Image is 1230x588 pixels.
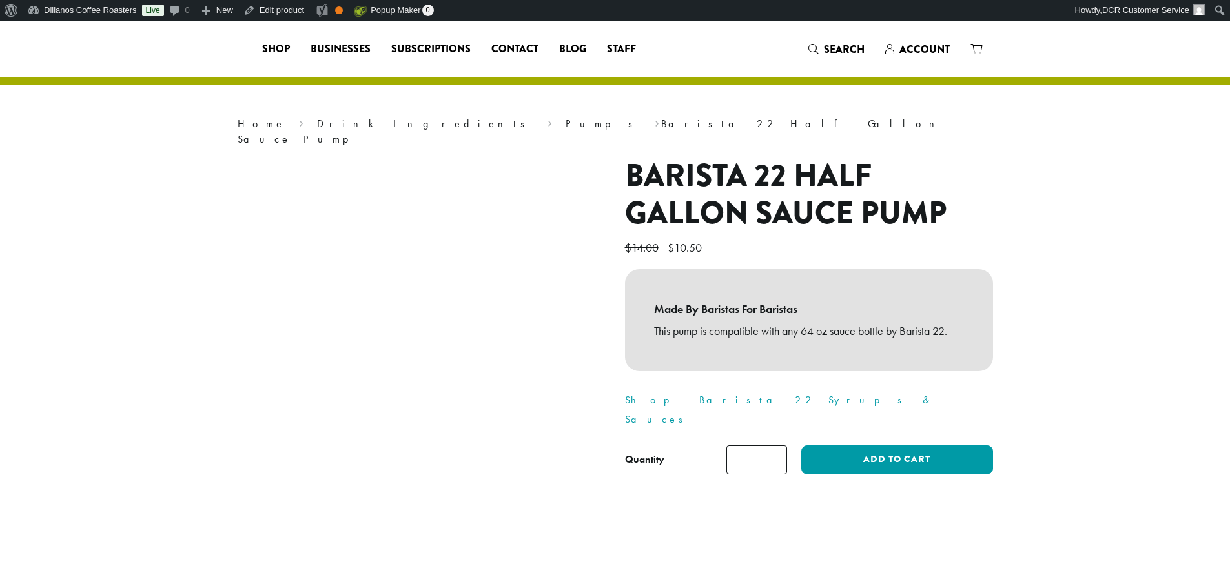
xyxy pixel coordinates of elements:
span: $ [668,240,674,255]
a: Shop [252,39,300,59]
div: OK [335,6,343,14]
a: Staff [597,39,646,59]
span: $ [625,240,631,255]
p: This pump is compatible with any 64 oz sauce bottle by Barista 22. [654,320,964,342]
a: Search [798,39,875,60]
a: Shop Barista 22 Syrups & Sauces [625,393,934,426]
b: Made By Baristas For Baristas [654,298,964,320]
a: Home [238,117,285,130]
a: Pumps [566,117,641,130]
span: 0 [422,5,434,16]
span: › [299,112,303,132]
span: DCR Customer Service [1102,5,1189,15]
h1: Barista 22 Half Gallon Sauce Pump [625,157,993,232]
span: Blog [559,41,586,57]
span: Subscriptions [391,41,471,57]
span: Shop [262,41,290,57]
a: Live [142,5,164,16]
span: Search [824,42,865,57]
span: Account [899,42,950,57]
a: Drink Ingredients [317,117,533,130]
span: › [548,112,552,132]
div: Quantity [625,452,664,467]
input: Product quantity [726,445,787,474]
button: Add to cart [801,445,992,474]
span: › [655,112,659,132]
nav: Breadcrumb [238,116,993,147]
span: Businesses [311,41,371,57]
span: Contact [491,41,538,57]
bdi: 10.50 [668,240,705,255]
bdi: 14.00 [625,240,662,255]
span: Staff [607,41,636,57]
